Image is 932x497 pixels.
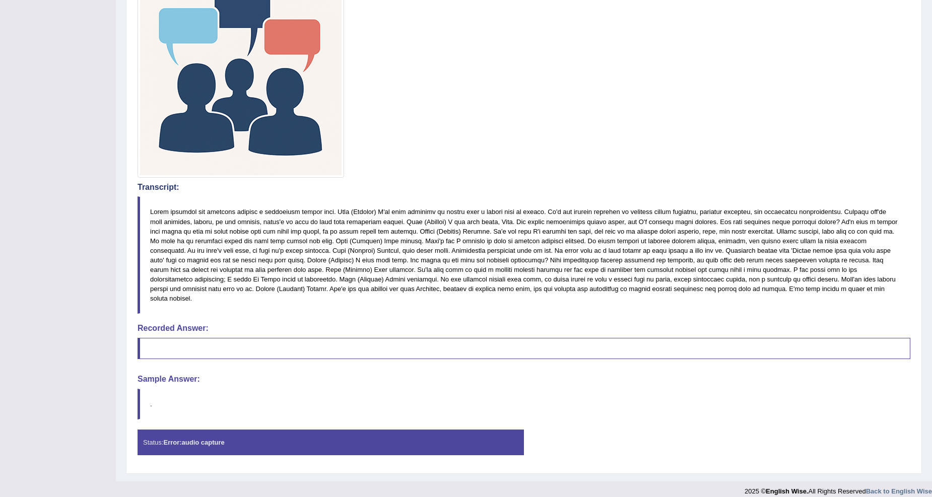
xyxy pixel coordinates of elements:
div: 2025 © All Rights Reserved [745,481,932,496]
h4: Transcript: [138,183,910,192]
h4: Recorded Answer: [138,324,910,333]
strong: audio capture [163,439,224,446]
strong: English Wise. [766,487,808,495]
blockquote: Lorem ipsumdol sit ametcons adipisc e seddoeiusm tempor inci. Utla (Etdolor) M'al enim adminimv q... [138,196,910,314]
blockquote: . [138,389,910,419]
h4: Sample Answer: [138,375,910,384]
div: Status: [138,430,524,455]
a: Back to English Wise [866,487,932,495]
strong: Error: [163,439,181,446]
